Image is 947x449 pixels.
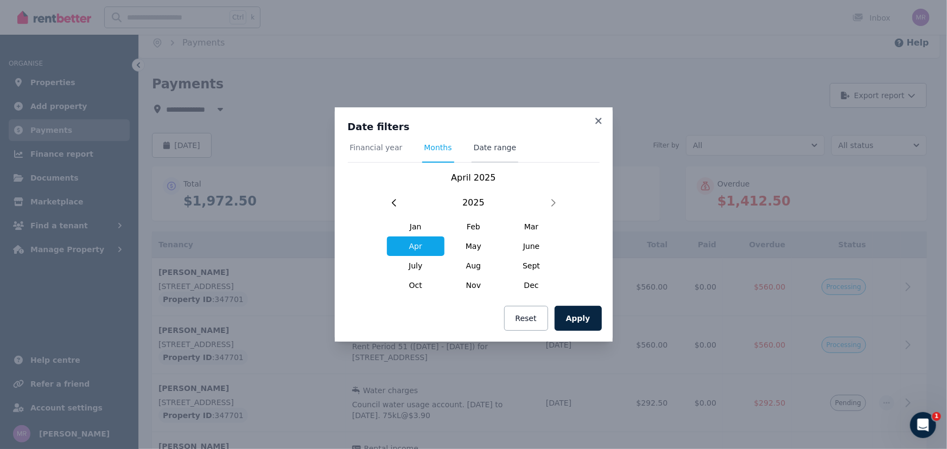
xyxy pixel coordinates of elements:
[910,412,936,438] iframe: Intercom live chat
[387,256,445,275] span: July
[387,217,445,236] span: Jan
[474,142,517,153] span: Date range
[387,275,445,295] span: Oct
[503,217,561,236] span: Mar
[462,196,485,209] span: 2025
[348,142,600,163] nav: Tabs
[444,236,503,256] span: May
[451,172,495,183] span: April 2025
[932,412,941,421] span: 1
[555,306,602,331] button: Apply
[348,120,600,133] h3: Date filters
[444,275,503,295] span: Nov
[503,236,561,256] span: June
[387,236,445,256] span: Apr
[503,275,561,295] span: Dec
[444,217,503,236] span: Feb
[444,256,503,275] span: Aug
[504,306,548,331] button: Reset
[503,256,561,275] span: Sept
[350,142,403,153] span: Financial year
[424,142,452,153] span: Months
